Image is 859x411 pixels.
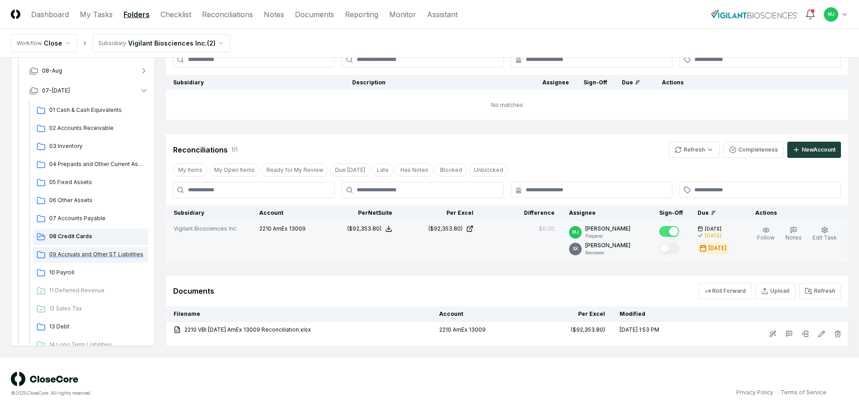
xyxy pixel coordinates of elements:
th: Assignee [535,75,576,90]
span: Notes [786,234,802,241]
td: [DATE] 1:53 PM [612,322,701,346]
button: Upload [755,283,795,299]
p: [PERSON_NAME] [585,241,630,249]
div: Actions [748,209,841,217]
div: ($92,353.80) [347,225,381,233]
a: My Tasks [80,9,113,20]
a: 06 Other Assets [33,193,148,209]
span: MJ [572,229,579,236]
button: Mark complete [659,243,679,254]
div: Workflow [17,39,42,47]
th: Account [432,306,531,322]
span: Vigilant Biosciences Inc. [174,225,238,233]
th: Description [345,75,535,90]
a: 14 Long Term Liabilities [33,337,148,353]
button: Has Notes [395,163,433,177]
button: My Items [173,163,207,177]
div: Account [259,209,311,217]
span: Follow [757,234,775,241]
a: 09 Accruals and Other ST Liabilities [33,247,148,263]
a: Dashboard [31,9,69,20]
th: Sign-Off [576,75,615,90]
a: 05 Fixed Assets [33,175,148,191]
a: Reconciliations [202,9,253,20]
span: MJ [828,11,835,18]
a: Privacy Policy [736,388,773,397]
div: [DATE] [708,244,726,252]
button: MJ [823,6,839,23]
a: 11 Deferred Revenue [33,283,148,299]
button: Unblocked [469,163,508,177]
a: Checklist [161,9,191,20]
div: Due [622,79,640,87]
th: Subsidiary [166,75,345,90]
div: Reconciliations [173,144,228,155]
div: $0.00 [539,225,555,233]
a: Folders [124,9,150,20]
p: Reviewer [585,249,630,256]
div: Actions [655,79,841,87]
button: Roll Forward [699,283,752,299]
span: 10 Payroll [49,268,145,277]
span: 13 Debt [49,323,145,331]
button: 08-Aug [22,61,156,81]
a: 04 Prepaids and Other Current Assets [33,157,148,173]
span: 05 Fixed Assets [49,178,145,186]
span: [DATE] [705,226,721,232]
a: ($92,353.80) [407,225,473,233]
img: logo [11,372,78,386]
button: Completeness [723,142,784,158]
button: My Open Items [209,163,260,177]
div: 1 / 1 [231,146,238,154]
div: Due [698,209,734,217]
div: Documents [173,286,214,296]
a: 08 Credit Cards [33,229,148,245]
span: 02 Accounts Receivable [49,124,145,132]
span: 2210 [259,225,271,232]
a: 2210 VBI [DATE] AmEx 13009 Reconciliation.xlsx [174,326,425,334]
span: SK [573,245,579,252]
th: Sign-Off [652,205,690,221]
a: 07 Accounts Payable [33,211,148,227]
button: Notes [784,225,804,244]
a: Notes [264,9,284,20]
button: Mark complete [659,226,679,237]
a: Terms of Service [781,388,827,397]
a: 01 Cash & Cash Equivalents [33,102,148,119]
button: Due Today [330,163,370,177]
th: Subsidiary [166,205,252,221]
span: 11 Deferred Revenue [49,286,145,295]
span: 03 Inventory [49,142,145,150]
span: 01 Cash & Cash Equivalents [49,106,145,114]
button: ($92,353.80) [347,225,392,233]
button: Refresh [799,283,841,299]
span: 04 Prepaids and Other Current Assets [49,160,145,168]
img: Logo [11,9,20,19]
button: 07-[DATE] [22,81,156,101]
a: 13 Debt [33,319,148,335]
a: 02 Accounts Receivable [33,120,148,137]
th: Assignee [562,205,652,221]
th: Modified [612,306,701,322]
div: ($92,353.80) [571,326,605,334]
span: AmEx 13009 [273,225,306,232]
span: 12 Sales Tax [49,305,145,313]
span: 08 Credit Cards [49,232,145,240]
span: 09 Accruals and Other ST Liabilities [49,250,145,259]
a: 12 Sales Tax [33,301,148,317]
td: No matches [166,90,848,120]
a: Documents [295,9,334,20]
a: Reporting [345,9,378,20]
nav: breadcrumb [11,34,230,52]
button: Ready for My Review [262,163,328,177]
p: [PERSON_NAME] [585,225,630,233]
th: Per Excel [400,205,481,221]
img: Vigilant Biosciences logo [711,10,798,18]
span: 07-[DATE] [42,87,70,95]
p: Preparer [585,233,630,240]
div: ($92,353.80) [428,225,463,233]
button: Late [372,163,394,177]
button: Refresh [669,142,720,158]
a: 03 Inventory [33,139,148,155]
button: Blocked [435,163,467,177]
